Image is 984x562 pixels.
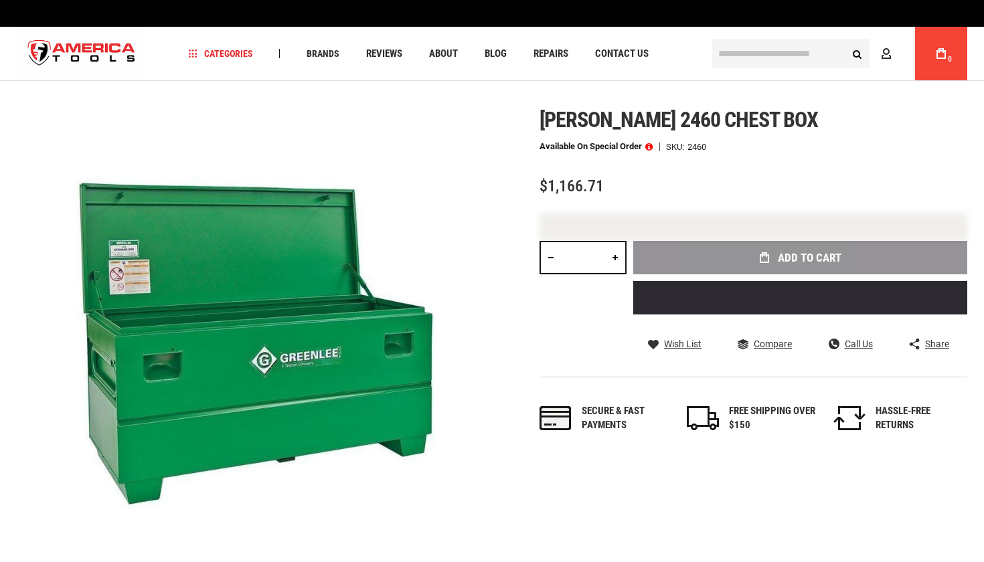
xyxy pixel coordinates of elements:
[595,49,649,59] span: Contact Us
[540,406,572,430] img: payments
[423,45,464,63] a: About
[589,45,655,63] a: Contact Us
[540,142,653,151] p: Available on Special Order
[876,404,963,433] div: HASSLE-FREE RETURNS
[366,49,402,59] span: Reviews
[540,177,604,195] span: $1,166.71
[666,143,687,151] strong: SKU
[485,49,507,59] span: Blog
[925,339,949,349] span: Share
[687,406,719,430] img: shipping
[833,406,866,430] img: returns
[687,143,706,151] div: 2460
[189,49,253,58] span: Categories
[183,45,259,63] a: Categories
[429,49,458,59] span: About
[754,339,792,349] span: Compare
[948,56,952,63] span: 0
[738,338,792,350] a: Compare
[845,339,873,349] span: Call Us
[928,27,954,80] a: 0
[17,29,147,79] img: America Tools
[664,339,702,349] span: Wish List
[527,45,574,63] a: Repairs
[729,404,816,433] div: FREE SHIPPING OVER $150
[307,49,339,58] span: Brands
[829,338,873,350] a: Call Us
[479,45,513,63] a: Blog
[17,29,147,79] a: store logo
[360,45,408,63] a: Reviews
[844,41,870,66] button: Search
[301,45,345,63] a: Brands
[534,49,568,59] span: Repairs
[582,404,669,433] div: Secure & fast payments
[540,107,818,132] span: [PERSON_NAME] 2460 chest box
[648,338,702,350] a: Wish List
